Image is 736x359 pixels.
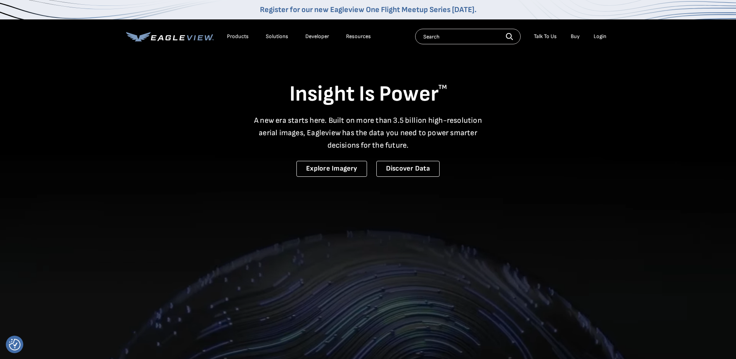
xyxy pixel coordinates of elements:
[266,33,288,40] div: Solutions
[305,33,329,40] a: Developer
[260,5,476,14] a: Register for our new Eagleview One Flight Meetup Series [DATE].
[376,161,440,177] a: Discover Data
[296,161,367,177] a: Explore Imagery
[249,114,487,152] p: A new era starts here. Built on more than 3.5 billion high-resolution aerial images, Eagleview ha...
[534,33,557,40] div: Talk To Us
[9,339,21,350] img: Revisit consent button
[415,29,521,44] input: Search
[9,339,21,350] button: Consent Preferences
[571,33,580,40] a: Buy
[594,33,606,40] div: Login
[227,33,249,40] div: Products
[126,81,610,108] h1: Insight Is Power
[346,33,371,40] div: Resources
[438,84,447,91] sup: TM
